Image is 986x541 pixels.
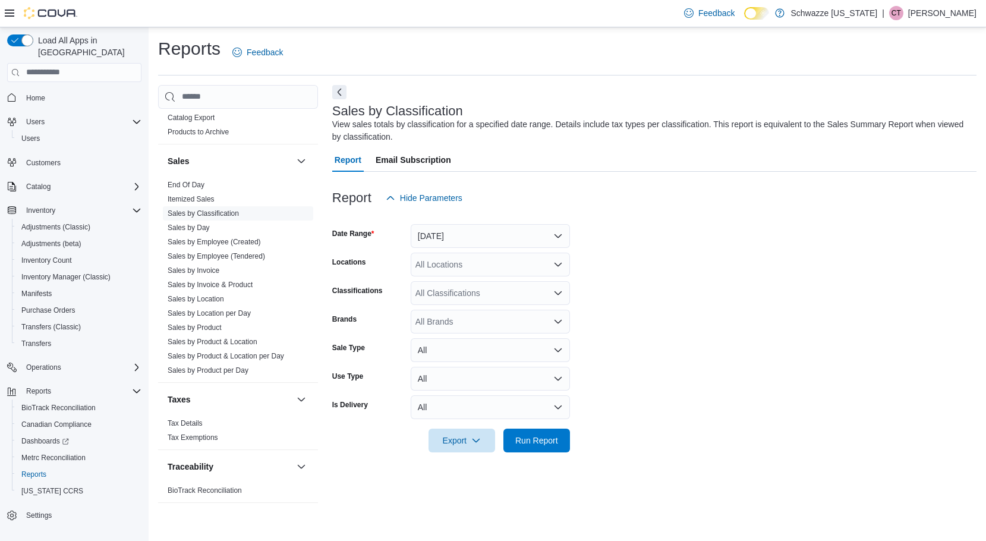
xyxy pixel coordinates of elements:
button: Open list of options [553,317,563,326]
button: Inventory [2,202,146,219]
span: Run Report [515,435,558,446]
span: Dashboards [21,436,69,446]
button: Catalog [2,178,146,195]
button: Catalog [21,180,55,194]
button: Purchase Orders [12,302,146,319]
a: Sales by Employee (Created) [168,238,261,246]
button: All [411,395,570,419]
span: Metrc Reconciliation [17,451,141,465]
a: Sales by Product [168,323,222,332]
span: [US_STATE] CCRS [21,486,83,496]
span: Sales by Day [168,223,210,232]
button: BioTrack Reconciliation [12,400,146,416]
a: Sales by Product & Location per Day [168,352,284,360]
button: Traceability [294,460,308,474]
h1: Reports [158,37,220,61]
span: Users [21,115,141,129]
span: Hide Parameters [400,192,462,204]
a: Itemized Sales [168,195,215,203]
span: Adjustments (beta) [17,237,141,251]
span: Customers [26,158,61,168]
button: Canadian Compliance [12,416,146,433]
button: Home [2,89,146,106]
span: Adjustments (beta) [21,239,81,249]
span: Purchase Orders [21,306,75,315]
button: Open list of options [553,288,563,298]
a: Inventory Count [17,253,77,268]
label: Classifications [332,286,383,295]
span: Canadian Compliance [21,420,92,429]
span: Feedback [698,7,735,19]
span: Sales by Product & Location [168,337,257,347]
button: Reports [21,384,56,398]
button: Metrc Reconciliation [12,449,146,466]
button: Reports [12,466,146,483]
span: Canadian Compliance [17,417,141,432]
input: Dark Mode [744,7,769,20]
span: Settings [26,511,52,520]
span: Sales by Product per Day [168,366,248,375]
span: Catalog [26,182,51,191]
span: Tax Details [168,419,203,428]
span: Sales by Invoice & Product [168,280,253,290]
a: Dashboards [12,433,146,449]
a: BioTrack Reconciliation [17,401,100,415]
span: Users [26,117,45,127]
span: BioTrack Reconciliation [17,401,141,415]
span: Purchase Orders [17,303,141,317]
h3: Traceability [168,461,213,473]
button: Reports [2,383,146,400]
button: Users [12,130,146,147]
div: View sales totals by classification for a specified date range. Details include tax types per cla... [332,118,971,143]
a: End Of Day [168,181,204,189]
span: Transfers (Classic) [21,322,81,332]
a: Sales by Location [168,295,224,303]
a: Adjustments (beta) [17,237,86,251]
span: Transfers [17,336,141,351]
h3: Sales [168,155,190,167]
span: Reports [21,470,46,479]
span: Sales by Employee (Tendered) [168,251,265,261]
button: All [411,338,570,362]
span: Sales by Employee (Created) [168,237,261,247]
span: Customers [21,155,141,170]
div: Clinton Temple [889,6,903,20]
a: Canadian Compliance [17,417,96,432]
a: Sales by Invoice [168,266,219,275]
a: Manifests [17,287,56,301]
span: Itemized Sales [168,194,215,204]
button: Open list of options [553,260,563,269]
a: Users [17,131,45,146]
button: All [411,367,570,391]
button: Traceability [168,461,292,473]
a: Sales by Employee (Tendered) [168,252,265,260]
a: Transfers (Classic) [17,320,86,334]
span: BioTrack Reconciliation [21,403,96,413]
a: Customers [21,156,65,170]
span: Sales by Location [168,294,224,304]
h3: Report [332,191,371,205]
a: Transfers [17,336,56,351]
span: End Of Day [168,180,204,190]
a: Sales by Classification [168,209,239,218]
button: Adjustments (Classic) [12,219,146,235]
a: BioTrack Reconciliation [168,486,242,495]
span: Catalog [21,180,141,194]
a: Metrc Reconciliation [17,451,90,465]
a: Catalog Export [168,114,215,122]
span: Home [26,93,45,103]
span: Reports [21,384,141,398]
span: Transfers [21,339,51,348]
h3: Taxes [168,394,191,405]
span: Manifests [21,289,52,298]
a: Feedback [228,40,288,64]
button: Manifests [12,285,146,302]
img: Cova [24,7,77,19]
span: Export [436,429,488,452]
button: Export [429,429,495,452]
a: Sales by Invoice & Product [168,281,253,289]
